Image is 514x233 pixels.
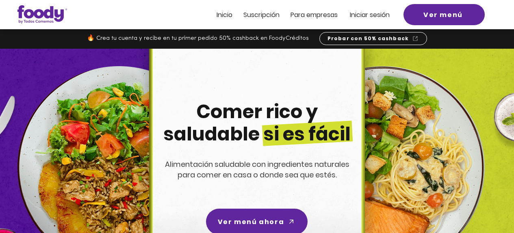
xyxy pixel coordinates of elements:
[327,35,409,42] span: Probar con 50% cashback
[243,11,280,18] a: Suscripción
[350,10,390,19] span: Iniciar sesión
[87,35,309,41] span: 🔥 Crea tu cuenta y recibe en tu primer pedido 50% cashback en FoodyCréditos
[243,10,280,19] span: Suscripción
[423,10,463,20] span: Ver menú
[217,11,232,18] a: Inicio
[298,10,338,19] span: ra empresas
[165,159,349,180] span: Alimentación saludable con ingredientes naturales para comer en casa o donde sea que estés.
[403,4,485,25] a: Ver menú
[319,32,427,45] a: Probar con 50% cashback
[17,5,67,24] img: Logo_Foody V2.0.0 (3).png
[217,10,232,19] span: Inicio
[467,186,506,225] iframe: Messagebird Livechat Widget
[291,10,298,19] span: Pa
[291,11,338,18] a: Para empresas
[350,11,390,18] a: Iniciar sesión
[163,99,351,147] span: Comer rico y saludable si es fácil
[218,217,284,227] span: Ver menú ahora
